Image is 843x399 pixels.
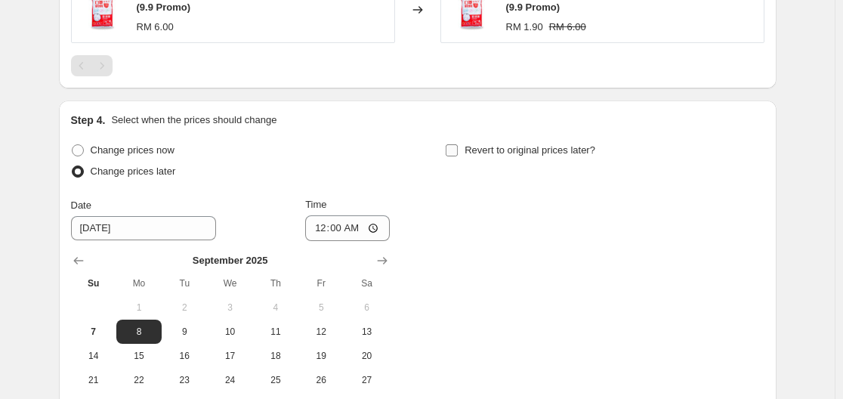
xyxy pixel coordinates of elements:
[162,320,207,344] button: Tuesday September 9 2025
[350,350,383,362] span: 20
[350,302,383,314] span: 6
[213,302,246,314] span: 3
[168,277,201,289] span: Tu
[111,113,276,128] p: Select when the prices should change
[259,350,292,362] span: 18
[71,320,116,344] button: Today Sunday September 7 2025
[91,144,174,156] span: Change prices now
[122,302,156,314] span: 1
[350,374,383,386] span: 27
[259,302,292,314] span: 4
[116,344,162,368] button: Monday September 15 2025
[162,295,207,320] button: Tuesday September 2 2025
[304,302,338,314] span: 5
[344,344,389,368] button: Saturday September 20 2025
[344,320,389,344] button: Saturday September 13 2025
[304,277,338,289] span: Fr
[506,20,543,35] div: RM 1.90
[77,326,110,338] span: 7
[213,277,246,289] span: We
[77,277,110,289] span: Su
[305,199,326,210] span: Time
[168,326,201,338] span: 9
[71,368,116,392] button: Sunday September 21 2025
[350,326,383,338] span: 13
[162,271,207,295] th: Tuesday
[259,374,292,386] span: 25
[71,344,116,368] button: Sunday September 14 2025
[162,368,207,392] button: Tuesday September 23 2025
[253,271,298,295] th: Thursday
[253,368,298,392] button: Thursday September 25 2025
[68,250,89,271] button: Show previous month, August 2025
[162,344,207,368] button: Tuesday September 16 2025
[259,277,292,289] span: Th
[304,326,338,338] span: 12
[350,277,383,289] span: Sa
[137,20,174,35] div: RM 6.00
[213,326,246,338] span: 10
[253,295,298,320] button: Thursday September 4 2025
[168,374,201,386] span: 23
[71,55,113,76] nav: Pagination
[122,374,156,386] span: 22
[253,320,298,344] button: Thursday September 11 2025
[71,113,106,128] h2: Step 4.
[116,368,162,392] button: Monday September 22 2025
[71,199,91,211] span: Date
[298,320,344,344] button: Friday September 12 2025
[122,277,156,289] span: Mo
[304,350,338,362] span: 19
[344,271,389,295] th: Saturday
[122,326,156,338] span: 8
[207,344,252,368] button: Wednesday September 17 2025
[304,374,338,386] span: 26
[91,165,176,177] span: Change prices later
[344,368,389,392] button: Saturday September 27 2025
[372,250,393,271] button: Show next month, October 2025
[207,368,252,392] button: Wednesday September 24 2025
[71,216,216,240] input: 9/7/2025
[116,295,162,320] button: Monday September 1 2025
[207,271,252,295] th: Wednesday
[116,271,162,295] th: Monday
[122,350,156,362] span: 15
[207,295,252,320] button: Wednesday September 3 2025
[344,295,389,320] button: Saturday September 6 2025
[259,326,292,338] span: 11
[213,374,246,386] span: 24
[549,20,586,35] strike: RM 6.00
[168,350,201,362] span: 16
[298,271,344,295] th: Friday
[207,320,252,344] button: Wednesday September 10 2025
[168,302,201,314] span: 2
[213,350,246,362] span: 17
[77,374,110,386] span: 21
[298,295,344,320] button: Friday September 5 2025
[298,368,344,392] button: Friday September 26 2025
[77,350,110,362] span: 14
[71,271,116,295] th: Sunday
[298,344,344,368] button: Friday September 19 2025
[116,320,162,344] button: Monday September 8 2025
[465,144,595,156] span: Revert to original prices later?
[253,344,298,368] button: Thursday September 18 2025
[305,215,390,241] input: 12:00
